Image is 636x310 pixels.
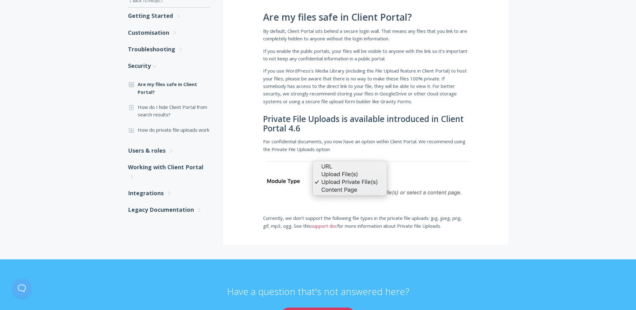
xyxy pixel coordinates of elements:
h2: Private File Uploads is available introduced in Client Portal 4.6 [263,114,468,133]
p: Currently, we don't support the following file types in the private file uploads: jpg, jpeg, png,... [263,214,468,230]
a: Troubleshooting [128,41,211,58]
a: Users & roles [128,142,211,159]
a: How do private file uploads work [128,122,211,137]
p: Have a question that's not answered here? [227,286,409,307]
img: private secure uploads in Client Portal [263,155,468,208]
a: Working with Client Portal [128,159,211,185]
a: Getting Started [128,8,211,24]
a: Security [128,58,211,74]
a: Are my files safe in Client Portal? [128,77,211,99]
a: Customisation [128,24,211,41]
h1: Are my files safe in Client Portal? [263,12,468,23]
a: How do I hide Client Portal from search results? [128,99,211,122]
p: By default, Client Portal sits behind a secure login wall. That means any files that you link to ... [263,27,468,43]
a: Legacy Documentation [128,201,211,218]
a: support doc [311,223,337,229]
p: For confidential documents, you now have an option within Client Portal. We recommend using the P... [263,138,468,208]
iframe: Toggle Customer Support [13,279,31,297]
a: Integrations [128,185,211,201]
p: If you use WordPress's Media Library (including the File Upload feature in Client Portal) to host... [263,67,468,105]
p: If you enable the public portals, your files will be visible to anyone with the link so it's impo... [263,47,468,63]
